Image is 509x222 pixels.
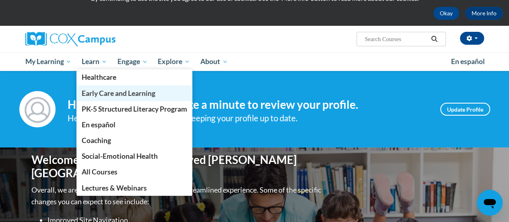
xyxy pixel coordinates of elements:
[82,152,158,160] span: Social-Emotional Health
[82,89,155,98] span: Early Care and Learning
[428,34,440,44] button: Search
[76,52,112,71] a: Learn
[76,101,192,117] a: PK-5 Structured Literacy Program
[19,52,490,71] div: Main menu
[76,85,192,101] a: Early Care and Learning
[76,133,192,148] a: Coaching
[112,52,153,71] a: Engage
[76,117,192,133] a: En español
[82,73,116,81] span: Healthcare
[460,32,484,45] button: Account Settings
[25,57,71,66] span: My Learning
[31,184,323,207] p: Overall, we are proud to provide you with a more streamlined experience. Some of the specific cha...
[433,7,459,20] button: Okay
[477,190,503,216] iframe: Button to launch messaging window
[451,57,485,66] span: En español
[76,69,192,85] a: Healthcare
[200,57,228,66] span: About
[82,120,115,129] span: En español
[25,32,115,46] img: Cox Campus
[195,52,233,71] a: About
[364,34,428,44] input: Search Courses
[82,57,107,66] span: Learn
[82,184,147,192] span: Lectures & Webinars
[117,57,148,66] span: Engage
[76,164,192,180] a: All Courses
[152,52,195,71] a: Explore
[82,136,111,145] span: Coaching
[440,103,490,116] a: Update Profile
[76,148,192,164] a: Social-Emotional Health
[82,105,187,113] span: PK-5 Structured Literacy Program
[68,112,428,125] div: Help improve your experience by keeping your profile up to date.
[76,180,192,196] a: Lectures & Webinars
[68,98,428,112] h4: Hi [PERSON_NAME]! Take a minute to review your profile.
[82,168,117,176] span: All Courses
[19,91,56,127] img: Profile Image
[20,52,77,71] a: My Learning
[446,53,490,70] a: En español
[465,7,503,20] a: More Info
[158,57,190,66] span: Explore
[31,153,323,180] h1: Welcome to the new and improved [PERSON_NAME][GEOGRAPHIC_DATA]
[25,32,170,46] a: Cox Campus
